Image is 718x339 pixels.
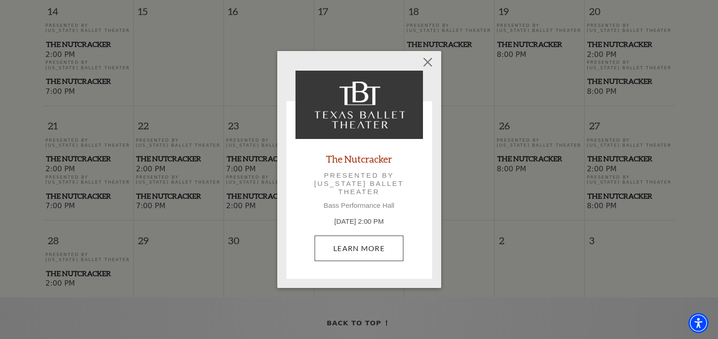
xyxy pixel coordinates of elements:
[315,236,403,261] a: December 22, 2:00 PM Learn More
[419,54,436,71] button: Close
[688,313,708,333] div: Accessibility Menu
[326,153,392,165] a: The Nutcracker
[295,201,423,210] p: Bass Performance Hall
[295,216,423,227] p: [DATE] 2:00 PM
[308,171,410,196] p: Presented by [US_STATE] Ballet Theater
[295,71,423,139] img: The Nutcracker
